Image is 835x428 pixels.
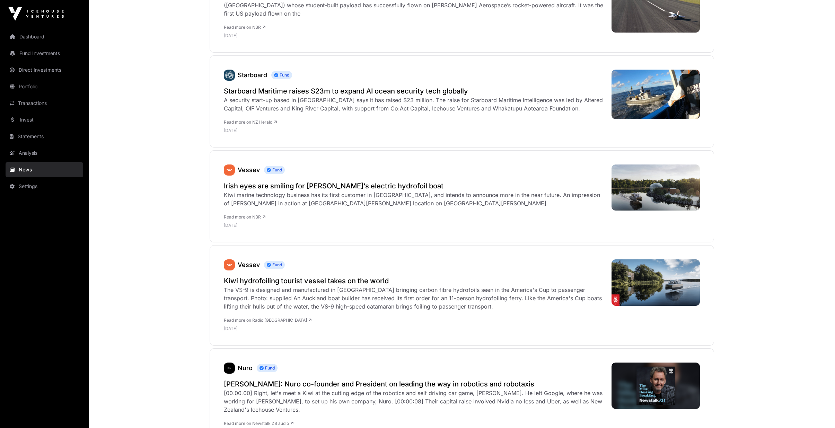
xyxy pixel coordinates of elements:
[612,164,700,211] img: Vessev-at-Finn-Lough_7965.jpeg
[224,276,605,286] a: Kiwi hydrofoiling tourist vessel takes on the world
[224,96,605,113] div: A security start-up based in [GEOGRAPHIC_DATA] says it has raised $23 million. The raise for Star...
[224,389,605,414] div: [00:00:00] Right, let's meet a Kiwi at the cutting edge of the robotics and self driving car game...
[257,364,278,372] span: Fund
[224,33,605,38] p: [DATE]
[238,261,260,268] a: Vessev
[224,363,235,374] a: Nuro
[8,7,64,21] img: Icehouse Ventures Logo
[264,166,285,174] span: Fund
[6,145,83,161] a: Analysis
[224,70,235,81] img: Starboard-Favicon.svg
[264,261,285,269] span: Fund
[224,86,605,96] a: Starboard Maritime raises $23m to expand AI ocean security tech globally
[224,164,235,176] a: Vessev
[224,128,605,133] p: [DATE]
[224,181,605,191] a: Irish eyes are smiling for [PERSON_NAME]’s electric hydrofoil boat
[6,79,83,94] a: Portfolio
[224,164,235,176] img: SVGs_Vessev.svg
[6,29,83,44] a: Dashboard
[6,179,83,194] a: Settings
[238,71,267,79] a: Starboard
[224,25,265,30] a: Read more on NBR
[224,363,235,374] img: nuro436.png
[6,46,83,61] a: Fund Investments
[224,379,605,389] a: [PERSON_NAME]: Nuro co-founder and President on leading the way in robotics and robotaxis
[612,259,700,306] img: 4K1JZTD_image_png.png
[6,96,83,111] a: Transactions
[271,71,292,79] span: Fund
[6,62,83,78] a: Direct Investments
[224,191,605,207] div: Kiwi marine technology business has its first customer in [GEOGRAPHIC_DATA], and intends to annou...
[238,364,253,372] a: Nuro
[224,286,605,311] div: The VS-9 is designed and manufactured in [GEOGRAPHIC_DATA] bringing carbon fibre hydrofoils seen ...
[224,259,235,270] img: SVGs_Vessev.svg
[800,395,835,428] iframe: Chat Widget
[224,318,311,323] a: Read more on Radio [GEOGRAPHIC_DATA]
[238,166,260,173] a: Vessev
[224,119,277,125] a: Read more on NZ Herald
[612,363,700,409] img: image.jpg
[6,112,83,127] a: Invest
[6,162,83,177] a: News
[6,129,83,144] a: Statements
[224,214,265,220] a: Read more on NBR
[224,259,235,270] a: Vessev
[612,70,700,119] img: DGVVI57CDNBRLF6J5A5ONJP5UI.jpg
[224,223,605,228] p: [DATE]
[224,421,293,426] a: Read more on Newstalk ZB audio
[224,326,605,331] p: [DATE]
[224,70,235,81] a: Starboard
